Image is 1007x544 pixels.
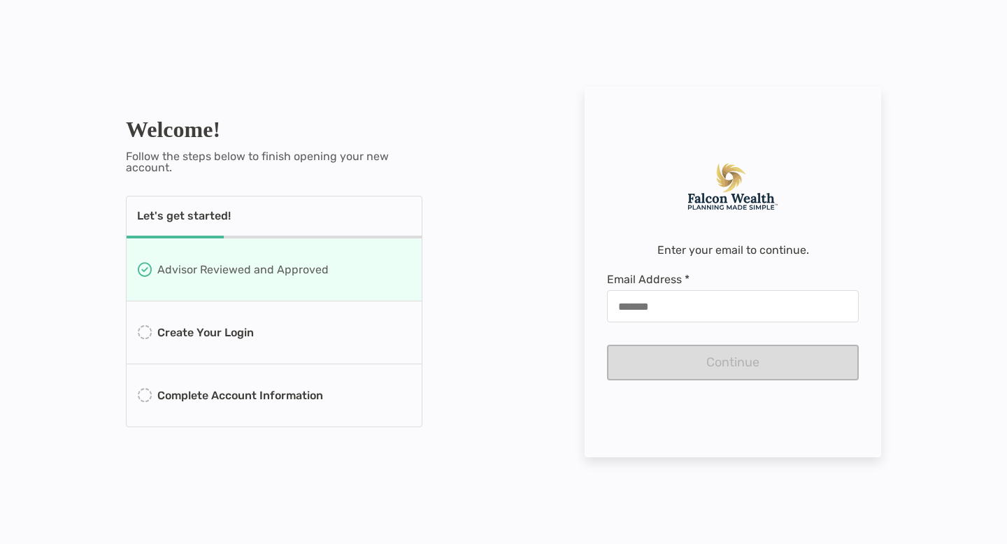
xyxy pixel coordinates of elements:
input: Email Address * [608,301,858,313]
p: Create Your Login [157,324,254,341]
span: Email Address * [607,273,859,286]
p: Let's get started! [137,210,231,222]
h1: Welcome! [126,117,422,143]
p: Enter your email to continue. [657,245,809,256]
p: Complete Account Information [157,387,323,404]
img: Company Logo [687,164,779,210]
p: Follow the steps below to finish opening your new account. [126,151,422,173]
p: Advisor Reviewed and Approved [157,261,329,278]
